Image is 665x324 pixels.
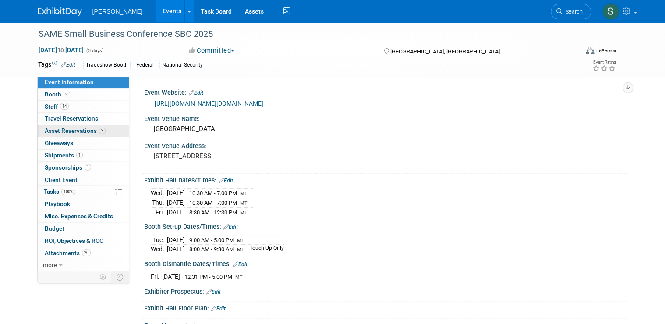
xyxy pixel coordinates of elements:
div: Event Venue Name: [144,112,627,123]
span: MT [240,200,248,206]
td: [DATE] [167,189,185,198]
div: National Security [159,61,205,70]
a: Asset Reservations3 [38,125,129,137]
img: ExhibitDay [38,7,82,16]
span: ROI, Objectives & ROO [45,237,103,244]
span: MT [237,238,244,243]
td: Touch Up Only [244,245,284,254]
a: [URL][DOMAIN_NAME][DOMAIN_NAME] [155,100,263,107]
i: Booth reservation complete [65,92,70,96]
span: 20 [82,249,91,256]
span: Tasks [44,188,75,195]
span: Sponsorships [45,164,91,171]
span: Attachments [45,249,91,256]
td: [DATE] [167,245,185,254]
a: Misc. Expenses & Credits [38,210,129,222]
a: ROI, Objectives & ROO [38,235,129,247]
div: Exhibit Hall Dates/Times: [144,174,627,185]
div: SAME Small Business Conference SBC 2025 [35,26,567,42]
img: Format-Inperson.png [586,47,594,54]
img: Sharon Aurelio [602,3,619,20]
td: [DATE] [162,272,180,281]
span: Playbook [45,200,70,207]
span: MT [240,191,248,196]
span: 14 [60,103,69,110]
span: 8:00 AM - 9:30 AM [189,246,234,253]
span: Booth [45,91,71,98]
span: to [57,46,65,53]
span: Client Event [45,176,78,183]
a: Budget [38,223,129,235]
a: Edit [223,224,238,230]
span: Shipments [45,152,83,159]
span: 10:30 AM - 7:00 PM [189,190,237,196]
a: Travel Reservations [38,113,129,125]
a: Edit [189,90,203,96]
td: Wed. [151,245,167,254]
div: Booth Dismantle Dates/Times: [144,257,627,269]
span: Misc. Expenses & Credits [45,213,113,220]
span: 8:30 AM - 12:30 PM [189,209,237,216]
div: Event Rating [592,60,616,64]
span: Asset Reservations [45,127,106,134]
td: [DATE] [167,198,185,208]
div: Federal [134,61,156,70]
a: Client Event [38,174,129,186]
span: Event Information [45,78,94,85]
span: 3 [99,128,106,134]
div: Exhibitor Prospectus: [144,285,627,296]
a: Shipments1 [38,150,129,161]
span: Staff [45,103,69,110]
div: Event Format [531,46,616,59]
span: MT [237,247,244,253]
a: Tasks100% [38,186,129,198]
td: Thu. [151,198,167,208]
td: [DATE] [167,207,185,217]
div: Event Venue Address: [144,139,627,150]
td: Personalize Event Tab Strip [96,271,111,283]
td: Tue. [151,235,167,245]
span: MT [240,210,248,216]
div: In-Person [596,47,616,54]
a: Edit [206,289,221,295]
a: Sponsorships1 [38,162,129,174]
div: Exhibit Hall Floor Plan: [144,302,627,313]
span: 10:30 AM - 7:00 PM [189,199,237,206]
pre: [STREET_ADDRESS] [154,152,336,160]
div: Booth Set-up Dates/Times: [144,220,627,231]
div: Tradeshow-Booth [83,61,131,70]
a: Edit [219,178,233,184]
a: Staff14 [38,101,129,113]
td: [DATE] [167,235,185,245]
span: more [43,261,57,268]
a: Playbook [38,198,129,210]
button: Committed [186,46,238,55]
a: Edit [61,62,75,68]
a: Search [551,4,591,19]
a: Giveaways [38,137,129,149]
td: Wed. [151,189,167,198]
a: Attachments20 [38,247,129,259]
span: [GEOGRAPHIC_DATA], [GEOGRAPHIC_DATA] [390,48,500,55]
span: Giveaways [45,139,73,146]
span: [DATE] [DATE] [38,46,84,54]
a: Edit [211,306,226,312]
span: Budget [45,225,64,232]
span: [PERSON_NAME] [92,8,143,15]
a: Booth [38,89,129,100]
span: 9:00 AM - 5:00 PM [189,237,234,243]
span: 12:31 PM - 5:00 PM [184,274,232,280]
td: Fri. [151,272,162,281]
a: Event Information [38,76,129,88]
a: more [38,259,129,271]
td: Tags [38,60,75,70]
span: Travel Reservations [45,115,98,122]
td: Fri. [151,207,167,217]
span: (3 days) [85,48,104,53]
span: 1 [76,152,83,158]
span: MT [235,274,243,280]
span: Search [562,8,583,15]
div: [GEOGRAPHIC_DATA] [151,122,621,136]
td: Toggle Event Tabs [111,271,129,283]
span: 100% [61,189,75,195]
